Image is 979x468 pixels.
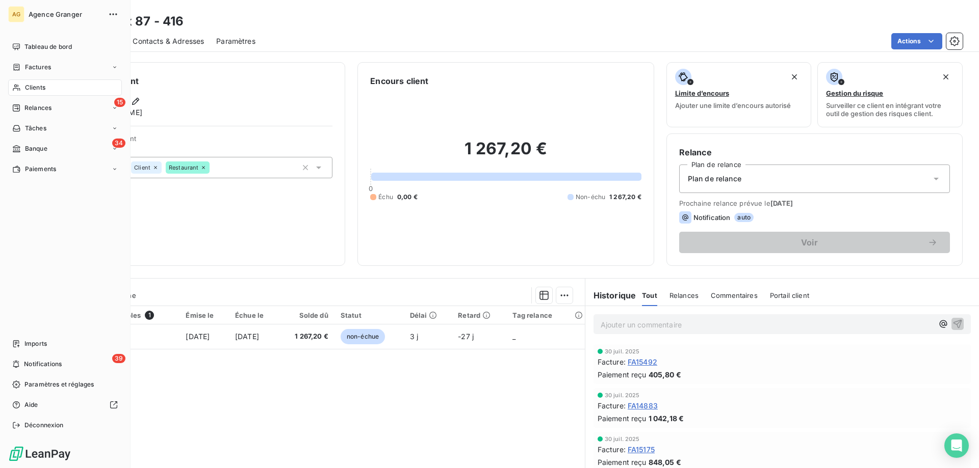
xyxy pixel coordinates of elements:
[216,36,255,46] span: Paramètres
[341,311,398,319] div: Statut
[458,311,500,319] div: Retard
[605,392,640,398] span: 30 juil. 2025
[25,124,46,133] span: Tâches
[576,192,605,202] span: Non-échu
[675,101,791,109] span: Ajouter une limite d’encours autorisé
[649,413,684,424] span: 1 042,18 €
[458,332,474,341] span: -27 j
[826,89,883,97] span: Gestion du risque
[114,98,125,107] span: 15
[410,332,418,341] span: 3 j
[397,192,418,202] span: 0,00 €
[8,6,24,22] div: AG
[8,446,71,462] img: Logo LeanPay
[378,192,393,202] span: Échu
[605,348,640,354] span: 30 juil. 2025
[628,400,658,411] span: FA14883
[235,311,273,319] div: Échue le
[24,42,72,51] span: Tableau de bord
[826,101,954,118] span: Surveiller ce client en intégrant votre outil de gestion des risques client.
[112,354,125,363] span: 39
[169,164,199,171] span: Restaurant
[186,332,210,341] span: [DATE]
[628,444,655,455] span: FA15175
[25,164,56,174] span: Paiements
[688,174,741,184] span: Plan de relance
[235,332,259,341] span: [DATE]
[679,232,950,253] button: Voir
[512,311,578,319] div: Tag relance
[693,213,731,222] span: Notification
[25,144,47,153] span: Banque
[675,89,729,97] span: Limite d’encours
[734,213,754,222] span: auto
[186,311,223,319] div: Émise le
[679,146,950,158] h6: Relance
[598,413,647,424] span: Paiement reçu
[679,199,950,207] span: Prochaine relance prévue le
[944,433,969,458] div: Open Intercom Messenger
[133,36,204,46] span: Contacts & Adresses
[585,289,636,301] h6: Historique
[649,369,681,380] span: 405,80 €
[210,163,218,172] input: Ajouter une valeur
[770,291,809,299] span: Portail client
[25,83,45,92] span: Clients
[609,192,641,202] span: 1 267,20 €
[598,400,626,411] span: Facture :
[24,339,47,348] span: Imports
[62,75,332,87] h6: Informations client
[598,356,626,367] span: Facture :
[711,291,758,299] span: Commentaires
[285,311,328,319] div: Solde dû
[24,103,51,113] span: Relances
[25,63,51,72] span: Factures
[512,332,516,341] span: _
[770,199,793,207] span: [DATE]
[817,62,963,127] button: Gestion du risqueSurveiller ce client en intégrant votre outil de gestion des risques client.
[691,238,928,246] span: Voir
[112,139,125,148] span: 34
[628,356,657,367] span: FA15492
[891,33,942,49] button: Actions
[90,12,184,31] h3: Duplex 87 - 416
[370,75,428,87] h6: Encours client
[598,457,647,467] span: Paiement reçu
[82,134,332,149] span: Propriétés Client
[8,397,122,413] a: Aide
[24,380,94,389] span: Paramètres et réglages
[341,329,385,344] span: non-échue
[370,139,641,169] h2: 1 267,20 €
[24,360,62,369] span: Notifications
[369,184,373,192] span: 0
[134,164,150,171] span: Client
[669,291,699,299] span: Relances
[642,291,657,299] span: Tout
[29,10,102,18] span: Agence Granger
[605,436,640,442] span: 30 juil. 2025
[666,62,812,127] button: Limite d’encoursAjouter une limite d’encours autorisé
[649,457,681,467] span: 848,05 €
[24,421,64,430] span: Déconnexion
[24,400,38,409] span: Aide
[410,311,446,319] div: Délai
[285,332,328,342] span: 1 267,20 €
[145,311,154,320] span: 1
[598,444,626,455] span: Facture :
[598,369,647,380] span: Paiement reçu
